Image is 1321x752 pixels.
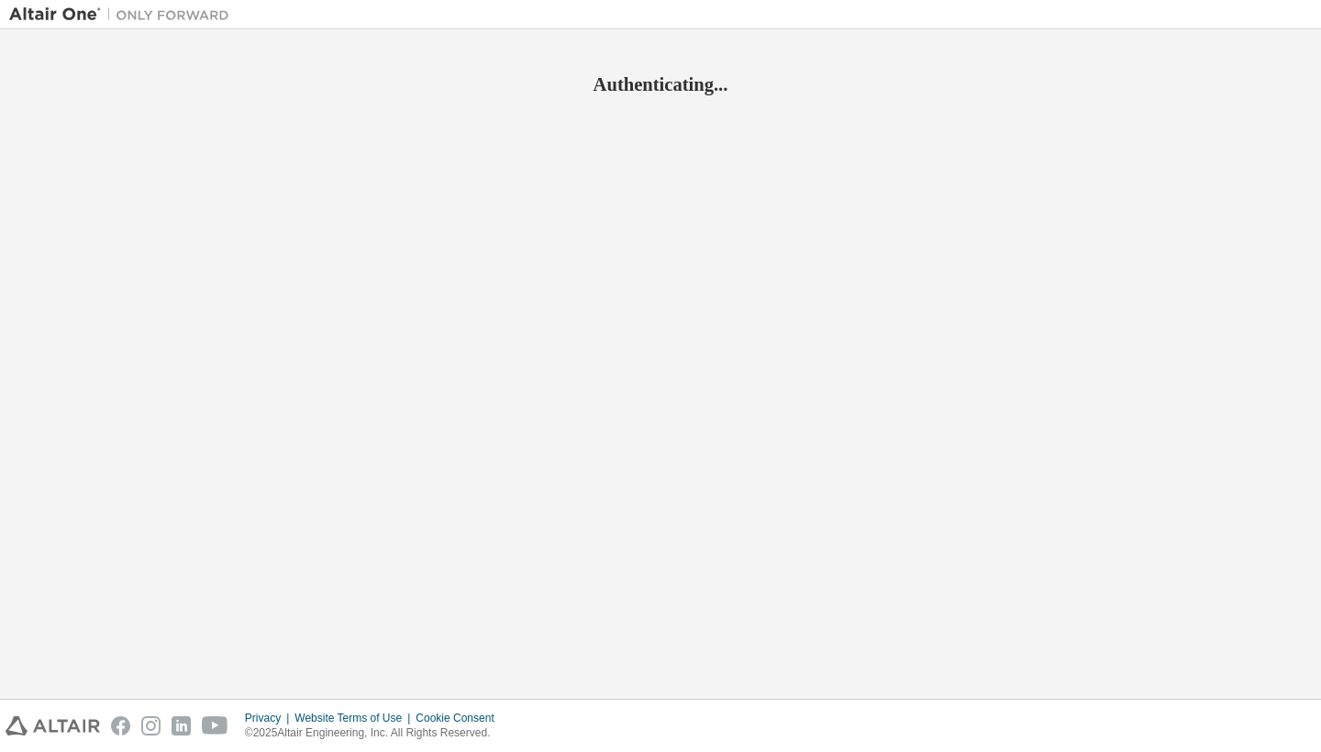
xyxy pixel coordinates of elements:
div: Privacy [245,711,294,725]
img: linkedin.svg [172,716,191,735]
h2: Authenticating... [9,72,1312,96]
img: Altair One [9,6,239,24]
img: instagram.svg [141,716,161,735]
img: facebook.svg [111,716,130,735]
img: altair_logo.svg [6,716,100,735]
img: youtube.svg [202,716,228,735]
div: Website Terms of Use [294,711,416,725]
div: Cookie Consent [416,711,505,725]
p: © 2025 Altair Engineering, Inc. All Rights Reserved. [245,725,505,741]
